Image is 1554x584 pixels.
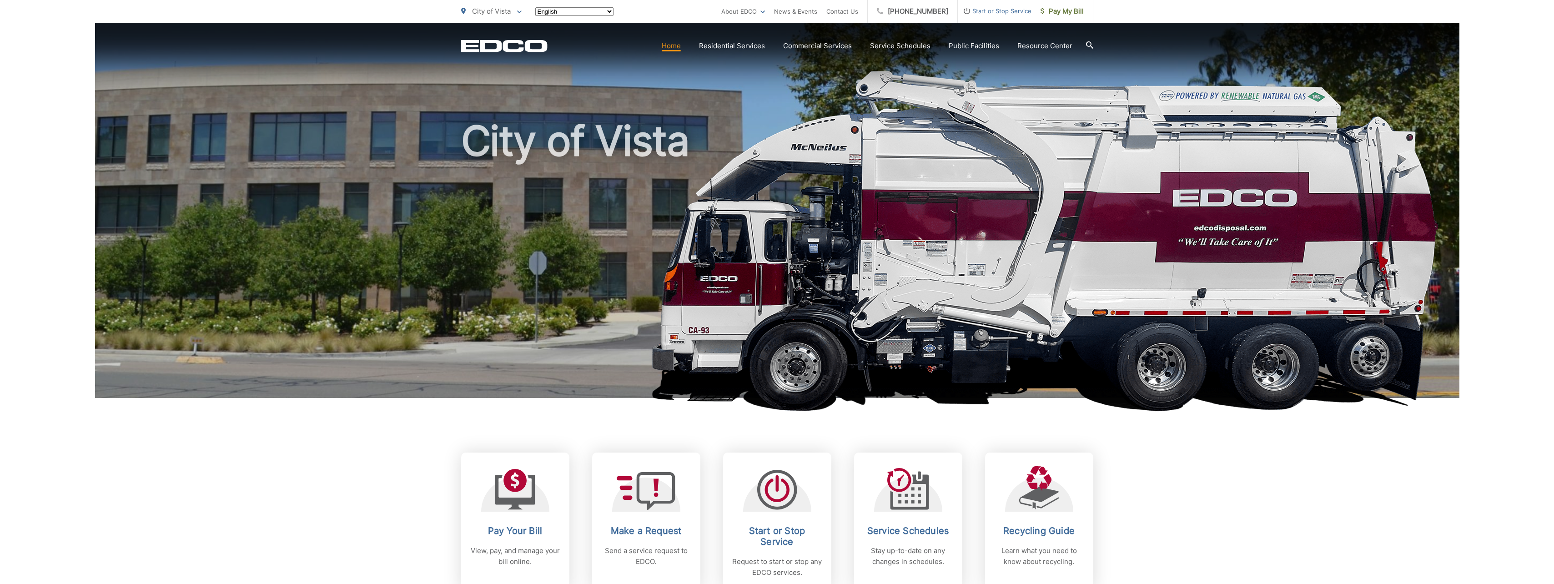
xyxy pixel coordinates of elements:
[826,6,858,17] a: Contact Us
[461,118,1093,406] h1: City of Vista
[863,545,953,567] p: Stay up-to-date on any changes in schedules.
[783,40,852,51] a: Commercial Services
[732,556,822,578] p: Request to start or stop any EDCO services.
[994,525,1084,536] h2: Recycling Guide
[721,6,765,17] a: About EDCO
[472,7,511,15] span: City of Vista
[949,40,999,51] a: Public Facilities
[601,545,691,567] p: Send a service request to EDCO.
[774,6,817,17] a: News & Events
[662,40,681,51] a: Home
[863,525,953,536] h2: Service Schedules
[1041,6,1084,17] span: Pay My Bill
[535,7,614,16] select: Select a language
[870,40,930,51] a: Service Schedules
[994,545,1084,567] p: Learn what you need to know about recycling.
[461,40,548,52] a: EDCD logo. Return to the homepage.
[732,525,822,547] h2: Start or Stop Service
[601,525,691,536] h2: Make a Request
[699,40,765,51] a: Residential Services
[470,545,560,567] p: View, pay, and manage your bill online.
[1017,40,1072,51] a: Resource Center
[470,525,560,536] h2: Pay Your Bill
